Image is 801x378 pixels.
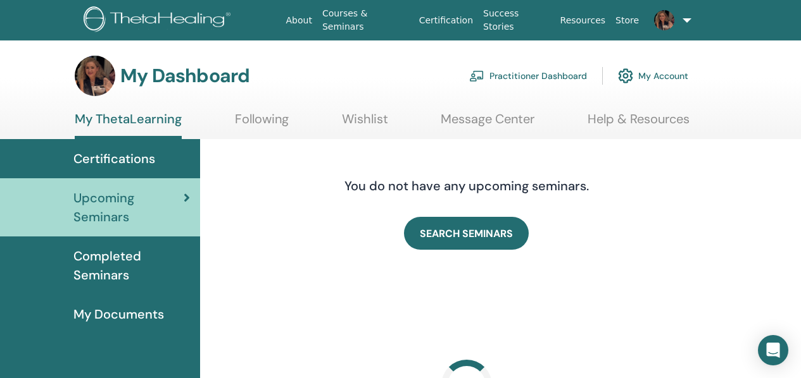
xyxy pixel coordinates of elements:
[469,70,484,82] img: chalkboard-teacher.svg
[73,247,190,284] span: Completed Seminars
[73,305,164,324] span: My Documents
[654,10,674,30] img: default.jpg
[267,178,666,193] h4: You do not have any upcoming seminars.
[441,111,534,136] a: Message Center
[404,217,529,250] a: SEARCH SEMINARS
[84,6,235,35] img: logo.png
[618,62,688,90] a: My Account
[73,188,184,226] span: Upcoming Seminars
[73,149,155,168] span: Certifications
[75,111,182,139] a: My ThetaLearning
[420,227,513,240] span: SEARCH SEMINARS
[588,111,690,136] a: Help & Resources
[555,9,611,32] a: Resources
[469,62,587,90] a: Practitioner Dashboard
[281,9,317,32] a: About
[235,111,289,136] a: Following
[758,335,788,365] div: Open Intercom Messenger
[478,2,555,39] a: Success Stories
[75,56,115,96] img: default.jpg
[342,111,388,136] a: Wishlist
[120,64,249,87] h3: My Dashboard
[610,9,644,32] a: Store
[618,65,633,87] img: cog.svg
[317,2,414,39] a: Courses & Seminars
[414,9,478,32] a: Certification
